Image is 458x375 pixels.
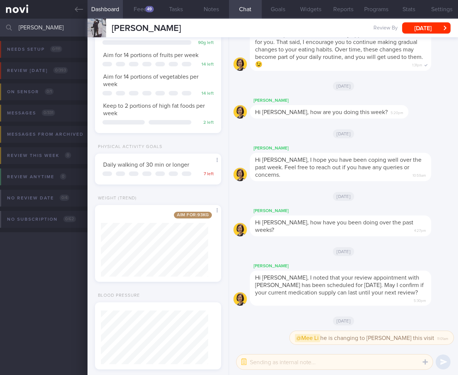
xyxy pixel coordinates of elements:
[112,24,181,33] span: [PERSON_NAME]
[255,220,413,233] span: Hi [PERSON_NAME], how have you been doing over the past weeks?
[60,173,66,180] span: 0
[5,151,73,161] div: Review this week
[195,91,214,97] div: 14 left
[412,61,422,68] span: 1:31pm
[333,129,354,138] span: [DATE]
[414,226,426,233] span: 4:27pm
[5,193,71,203] div: No review date
[45,88,54,95] span: 0 / 1
[5,129,106,139] div: Messages from Archived
[333,82,354,91] span: [DATE]
[250,207,454,215] div: [PERSON_NAME]
[437,334,448,341] span: 11:01am
[145,6,154,12] div: 49
[250,96,431,105] div: [PERSON_NAME]
[195,171,214,177] div: 7 left
[5,214,78,224] div: No subscription
[255,275,424,296] span: Hi [PERSON_NAME], I noted that your review appointment with [PERSON_NAME] has been scheduled for ...
[195,62,214,67] div: 14 left
[195,40,214,46] div: 90 g left
[413,171,426,178] span: 10:59am
[250,144,454,153] div: [PERSON_NAME]
[333,247,354,256] span: [DATE]
[333,192,354,201] span: [DATE]
[60,195,69,201] span: 0 / 4
[174,212,212,218] span: Aim for: 93 kg
[42,110,55,116] span: 0 / 331
[295,334,434,342] span: he is changing to [PERSON_NAME] this visit
[95,293,140,299] div: Blood Pressure
[255,157,422,178] span: Hi [PERSON_NAME], I hope you have been coping well over the past week. Feel free to reach out if ...
[95,144,162,150] div: Physical Activity Goals
[5,108,57,118] div: Messages
[195,120,214,126] div: 2 left
[255,24,424,67] span: Thank you for sharing your thoughts with me. I completely agree that it is important to follow a ...
[53,67,68,73] span: 0 / 393
[373,25,398,32] span: Review By
[5,44,64,54] div: Needs setup
[5,172,68,182] div: Review anytime
[333,316,354,325] span: [DATE]
[414,296,426,303] span: 5:30pm
[250,262,454,271] div: [PERSON_NAME]
[95,196,137,201] div: Weight (Trend)
[5,87,55,97] div: On sensor
[402,22,451,34] button: [DATE]
[103,52,198,58] span: Aim for 14 portions of fruits per week
[103,103,205,116] span: Keep to 2 portions of high fat foods per week
[103,74,198,87] span: Aim for 14 portions of vegetables per week
[255,109,388,115] span: Hi [PERSON_NAME], how are you doing this week?
[65,152,71,158] span: 0
[63,216,76,222] span: 0 / 62
[103,162,189,168] span: Daily walking of 30 min or longer
[391,108,403,116] span: 5:20pm
[50,46,62,52] span: 0 / 111
[295,334,320,342] span: @Mee Li
[5,66,70,76] div: Review [DATE]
